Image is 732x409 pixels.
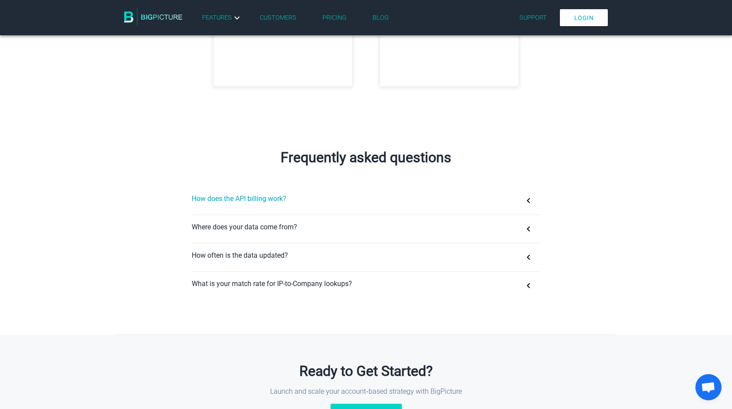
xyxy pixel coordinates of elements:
a: Pricing [322,14,346,21]
a: Customers [260,14,296,21]
button: How does the API billing work? [192,187,540,215]
a: Login [560,9,608,26]
div: Open chat [695,374,722,400]
a: Features [202,13,242,23]
a: Blog [373,14,389,21]
a: Support [519,14,547,21]
button: What is your match rate for IP-to-Company lookups? [192,272,540,300]
img: BigPicture.io [124,8,183,26]
button: Where does your data come from? [192,215,540,243]
h2: Ready to Get Started? [118,363,614,379]
p: Launch and scale your account‑based strategy with BigPicture [118,386,614,397]
button: How often is the data updated? [192,243,540,271]
h2: Frequently asked questions [118,149,614,166]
